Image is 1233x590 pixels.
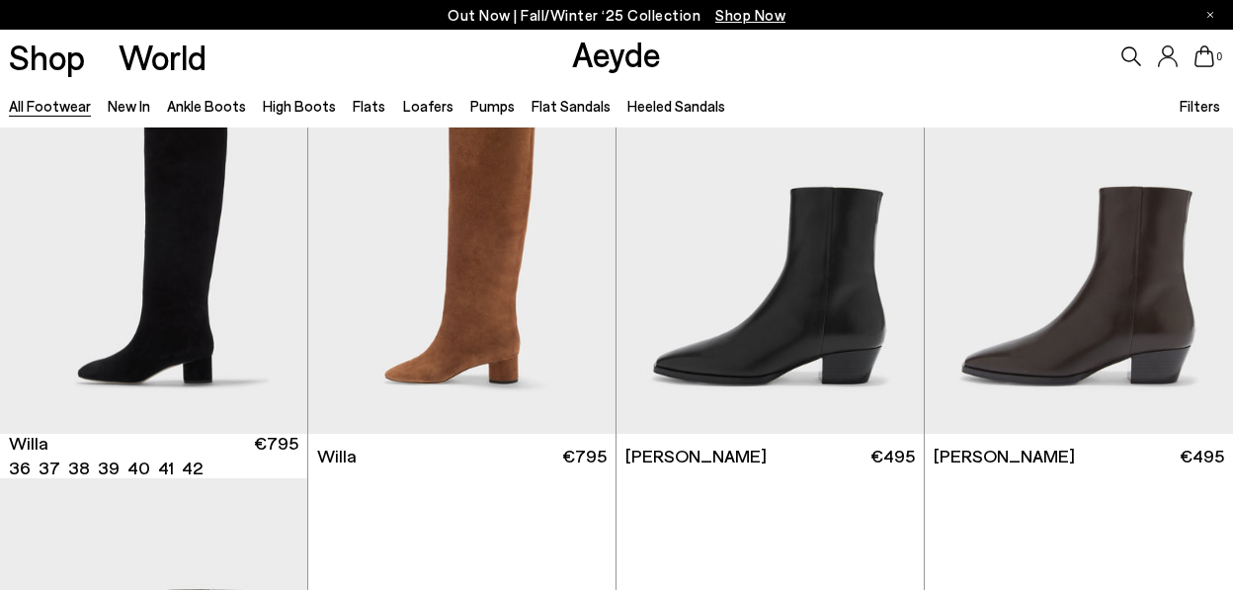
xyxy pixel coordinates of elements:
[98,456,120,480] li: 39
[68,456,90,480] li: 38
[1180,444,1224,468] span: €495
[167,97,246,115] a: Ankle Boots
[9,456,31,480] li: 36
[1180,97,1220,115] span: Filters
[616,434,924,478] a: [PERSON_NAME] €495
[317,444,357,468] span: Willa
[925,47,1233,434] img: Baba Pointed Cowboy Boots
[308,434,616,478] a: Willa €795
[9,456,197,480] ul: variant
[9,431,48,456] span: Willa
[448,3,785,28] p: Out Now | Fall/Winter ‘25 Collection
[625,444,767,468] span: [PERSON_NAME]
[308,47,616,434] img: Willa Suede Knee-High Boots
[108,97,150,115] a: New In
[532,97,611,115] a: Flat Sandals
[925,434,1233,478] a: [PERSON_NAME] €495
[562,444,607,468] span: €795
[158,456,174,480] li: 41
[182,456,203,480] li: 42
[1214,51,1224,62] span: 0
[119,40,206,74] a: World
[403,97,453,115] a: Loafers
[627,97,725,115] a: Heeled Sandals
[470,97,515,115] a: Pumps
[127,456,150,480] li: 40
[934,444,1075,468] span: [PERSON_NAME]
[1194,45,1214,67] a: 0
[353,97,385,115] a: Flats
[616,47,924,434] img: Baba Pointed Cowboy Boots
[870,444,915,468] span: €495
[263,97,336,115] a: High Boots
[9,40,85,74] a: Shop
[715,6,785,24] span: Navigate to /collections/new-in
[254,431,298,480] span: €795
[9,97,91,115] a: All Footwear
[572,33,661,74] a: Aeyde
[39,456,60,480] li: 37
